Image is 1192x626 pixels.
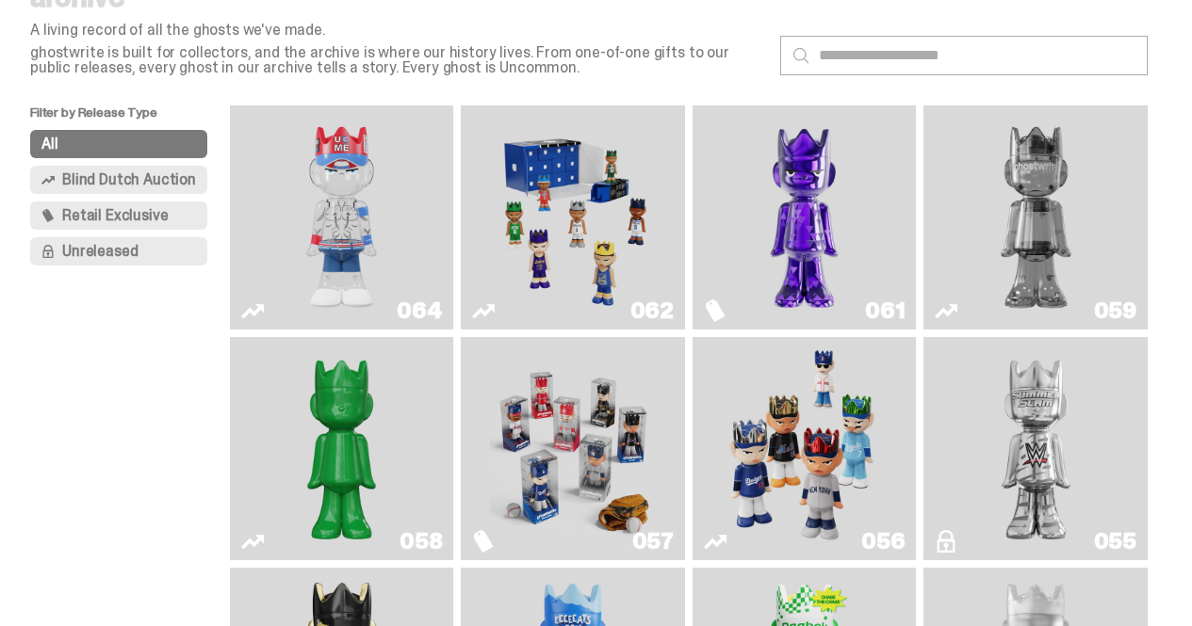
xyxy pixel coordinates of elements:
img: Schrödinger's ghost: Sunday Green [258,345,425,554]
div: 064 [397,299,442,322]
button: Retail Exclusive [30,201,207,230]
button: Unreleased [30,237,207,265]
p: ghostwrite is built for collectors, and the archive is where our history lives. From one-of-one g... [30,45,765,75]
a: Game Face (2025) [472,113,674,322]
a: Two [935,113,1136,322]
a: Game Face (2025) [472,345,674,554]
div: 059 [1094,299,1136,322]
a: I Was There SummerSlam [935,345,1136,554]
a: Schrödinger's ghost: Sunday Green [241,345,443,554]
button: All [30,130,207,158]
img: Two [953,113,1119,322]
span: All [41,136,58,152]
span: Blind Dutch Auction [62,172,196,187]
span: Retail Exclusive [62,208,168,223]
div: 057 [632,530,674,553]
div: 061 [865,299,905,322]
img: You Can't See Me [258,113,425,322]
a: You Can't See Me [241,113,443,322]
a: Game Face (2025) [704,345,906,554]
img: I Was There SummerSlam [953,345,1119,554]
div: 058 [400,530,442,553]
div: 056 [861,530,905,553]
p: Filter by Release Type [30,105,230,130]
div: 055 [1094,530,1136,553]
img: Game Face (2025) [490,345,657,554]
a: Fantasy [704,113,906,322]
p: A living record of all the ghosts we've made. [30,23,765,38]
span: Unreleased [62,244,138,259]
img: Game Face (2025) [721,345,888,554]
button: Blind Dutch Auction [30,166,207,194]
img: Game Face (2025) [490,113,657,322]
div: 062 [630,299,674,322]
img: Fantasy [721,113,888,322]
